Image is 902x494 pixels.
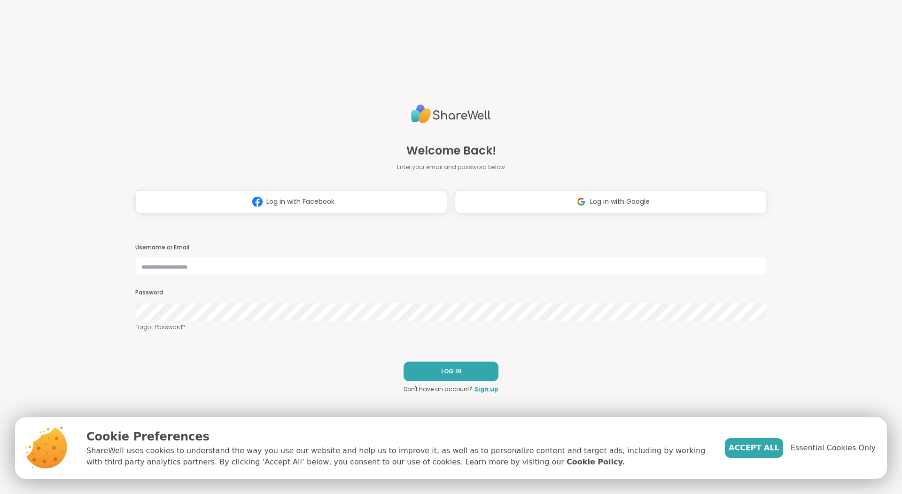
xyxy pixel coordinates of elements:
button: Log in with Google [455,190,767,214]
img: ShareWell Logo [411,100,491,127]
a: Sign up [474,385,498,394]
span: LOG IN [441,367,461,376]
p: ShareWell uses cookies to understand the way you use our website and help us to improve it, as we... [86,445,710,468]
span: Welcome Back! [406,142,496,159]
a: Forgot Password? [135,323,767,332]
img: ShareWell Logomark [249,193,266,210]
span: Don't have an account? [404,385,473,394]
button: Accept All [725,438,783,458]
h3: Username or Email [135,244,767,252]
h3: Password [135,289,767,297]
p: Cookie Preferences [86,428,710,445]
span: Enter your email and password below [397,163,505,171]
button: LOG IN [404,362,498,381]
button: Log in with Facebook [135,190,447,214]
span: Essential Cookies Only [791,442,876,454]
span: Accept All [729,442,779,454]
span: Log in with Google [590,197,650,207]
a: Cookie Policy. [567,456,625,468]
img: ShareWell Logomark [572,193,590,210]
span: Log in with Facebook [266,197,334,207]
